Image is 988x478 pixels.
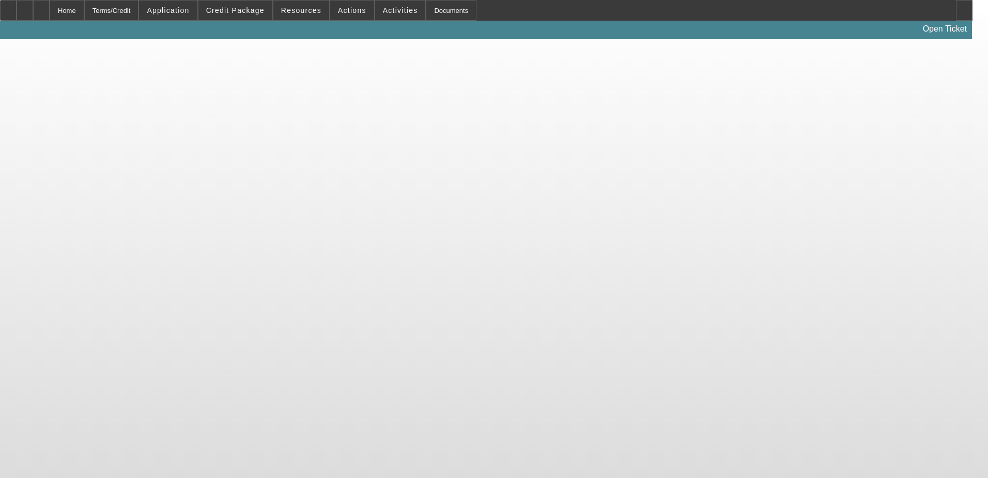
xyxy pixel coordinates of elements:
a: Open Ticket [919,20,971,38]
button: Application [139,1,197,20]
button: Resources [273,1,329,20]
button: Actions [330,1,374,20]
span: Actions [338,6,366,14]
button: Credit Package [198,1,272,20]
span: Resources [281,6,321,14]
span: Credit Package [206,6,265,14]
button: Activities [375,1,426,20]
span: Activities [383,6,418,14]
span: Application [147,6,189,14]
